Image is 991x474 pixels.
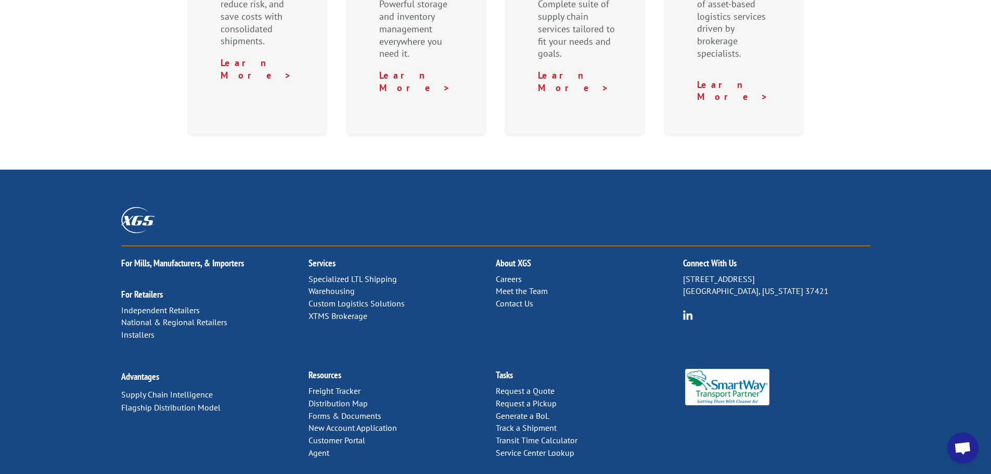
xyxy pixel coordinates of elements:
[221,57,292,81] a: Learn More >
[308,298,405,309] a: Custom Logistics Solutions
[683,273,870,298] p: [STREET_ADDRESS] [GEOGRAPHIC_DATA], [US_STATE] 37421
[947,432,979,464] a: Open chat
[308,369,341,381] a: Resources
[496,435,577,445] a: Transit Time Calculator
[496,398,557,408] a: Request a Pickup
[379,69,451,94] a: Learn More >
[496,257,531,269] a: About XGS
[121,402,221,413] a: Flagship Distribution Model
[121,389,213,400] a: Supply Chain Intelligence
[496,447,574,458] a: Service Center Lookup
[496,370,683,385] h2: Tasks
[121,329,155,340] a: Installers
[496,422,557,433] a: Track a Shipment
[308,311,367,321] a: XTMS Brokerage
[121,317,227,327] a: National & Regional Retailers
[496,411,549,421] a: Generate a BoL
[308,286,355,296] a: Warehousing
[308,422,397,433] a: New Account Application
[538,69,609,94] a: Learn More >
[308,257,336,269] a: Services
[121,207,155,233] img: XGS_Logos_ALL_2024_All_White
[308,411,381,421] a: Forms & Documents
[496,386,555,396] a: Request a Quote
[496,298,533,309] a: Contact Us
[683,310,693,320] img: group-6
[308,398,368,408] a: Distribution Map
[308,447,329,458] a: Agent
[496,274,522,284] a: Careers
[121,288,163,300] a: For Retailers
[683,259,870,273] h2: Connect With Us
[308,274,397,284] a: Specialized LTL Shipping
[496,286,548,296] a: Meet the Team
[683,369,772,405] img: Smartway_Logo
[121,370,159,382] a: Advantages
[308,386,361,396] a: Freight Tracker
[121,305,200,315] a: Independent Retailers
[121,257,244,269] a: For Mills, Manufacturers, & Importers
[308,435,365,445] a: Customer Portal
[697,79,768,103] a: Learn More >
